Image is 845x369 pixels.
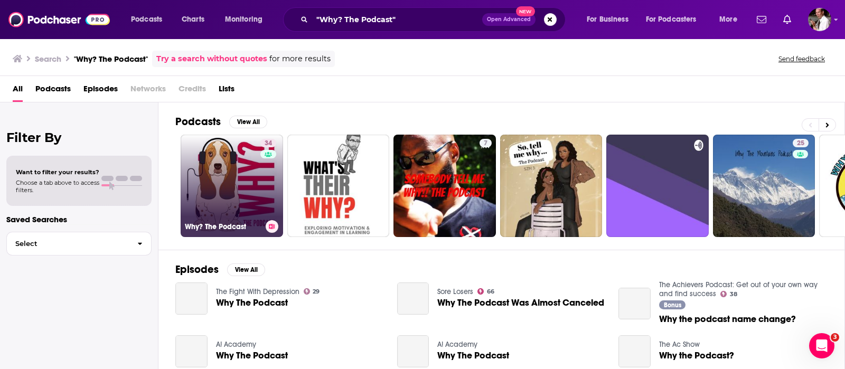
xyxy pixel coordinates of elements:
[227,263,265,276] button: View All
[265,138,272,149] span: 34
[216,351,288,360] a: Why The Podcast
[487,17,531,22] span: Open Advanced
[304,288,320,295] a: 29
[8,10,110,30] img: Podchaser - Follow, Share and Rate Podcasts
[269,53,331,65] span: for more results
[477,288,494,295] a: 66
[83,80,118,102] a: Episodes
[808,8,831,31] span: Logged in as Quarto
[659,280,818,298] a: The Achievers Podcast: Get out of your own way and find success
[484,138,487,149] span: 7
[293,7,576,32] div: Search podcasts, credits, & more...
[487,289,494,294] span: 66
[225,12,262,27] span: Monitoring
[587,12,628,27] span: For Business
[579,11,642,28] button: open menu
[229,116,267,128] button: View All
[175,282,208,315] a: Why The Podcast
[775,54,828,63] button: Send feedback
[437,287,473,296] a: Sore Losers
[6,130,152,145] h2: Filter By
[618,335,651,367] a: Why the Podcast?
[175,263,265,276] a: EpisodesView All
[74,54,148,64] h3: "Why? The Podcast"
[156,53,267,65] a: Try a search without quotes
[808,8,831,31] img: User Profile
[35,54,61,64] h3: Search
[7,240,129,247] span: Select
[175,11,211,28] a: Charts
[639,11,712,28] button: open menu
[175,263,219,276] h2: Episodes
[793,139,809,147] a: 25
[831,333,839,342] span: 3
[185,222,261,231] h3: Why? The Podcast
[216,340,256,349] a: A! Academy
[779,11,795,29] a: Show notifications dropdown
[730,292,737,297] span: 38
[659,340,700,349] a: The Ac Show
[175,115,221,128] h2: Podcasts
[124,11,176,28] button: open menu
[646,12,697,27] span: For Podcasters
[397,335,429,367] a: Why The Podcast
[312,11,482,28] input: Search podcasts, credits, & more...
[179,80,206,102] span: Credits
[720,291,737,297] a: 38
[712,11,750,28] button: open menu
[618,288,651,320] a: Why the podcast name change?
[397,282,429,315] a: Why The Podcast Was Almost Canceled
[393,135,496,237] a: 7
[313,289,320,294] span: 29
[719,12,737,27] span: More
[216,298,288,307] a: Why The Podcast
[753,11,771,29] a: Show notifications dropdown
[175,115,267,128] a: PodcastsView All
[260,139,276,147] a: 34
[175,335,208,367] a: Why The Podcast
[16,179,99,194] span: Choose a tab above to access filters.
[181,135,283,237] a: 34Why? The Podcast
[216,287,299,296] a: The Fight With Depression
[131,12,162,27] span: Podcasts
[6,214,152,224] p: Saved Searches
[659,315,796,324] a: Why the podcast name change?
[35,80,71,102] a: Podcasts
[480,139,492,147] a: 7
[809,333,834,358] iframe: Intercom live chat
[437,298,604,307] a: Why The Podcast Was Almost Canceled
[664,302,681,308] span: Bonus
[437,340,477,349] a: A! Academy
[130,80,166,102] span: Networks
[808,8,831,31] button: Show profile menu
[13,80,23,102] a: All
[713,135,815,237] a: 25
[218,11,276,28] button: open menu
[659,351,734,360] a: Why the Podcast?
[797,138,804,149] span: 25
[437,351,509,360] a: Why The Podcast
[6,232,152,256] button: Select
[516,6,535,16] span: New
[219,80,234,102] a: Lists
[16,168,99,176] span: Want to filter your results?
[182,12,204,27] span: Charts
[482,13,536,26] button: Open AdvancedNew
